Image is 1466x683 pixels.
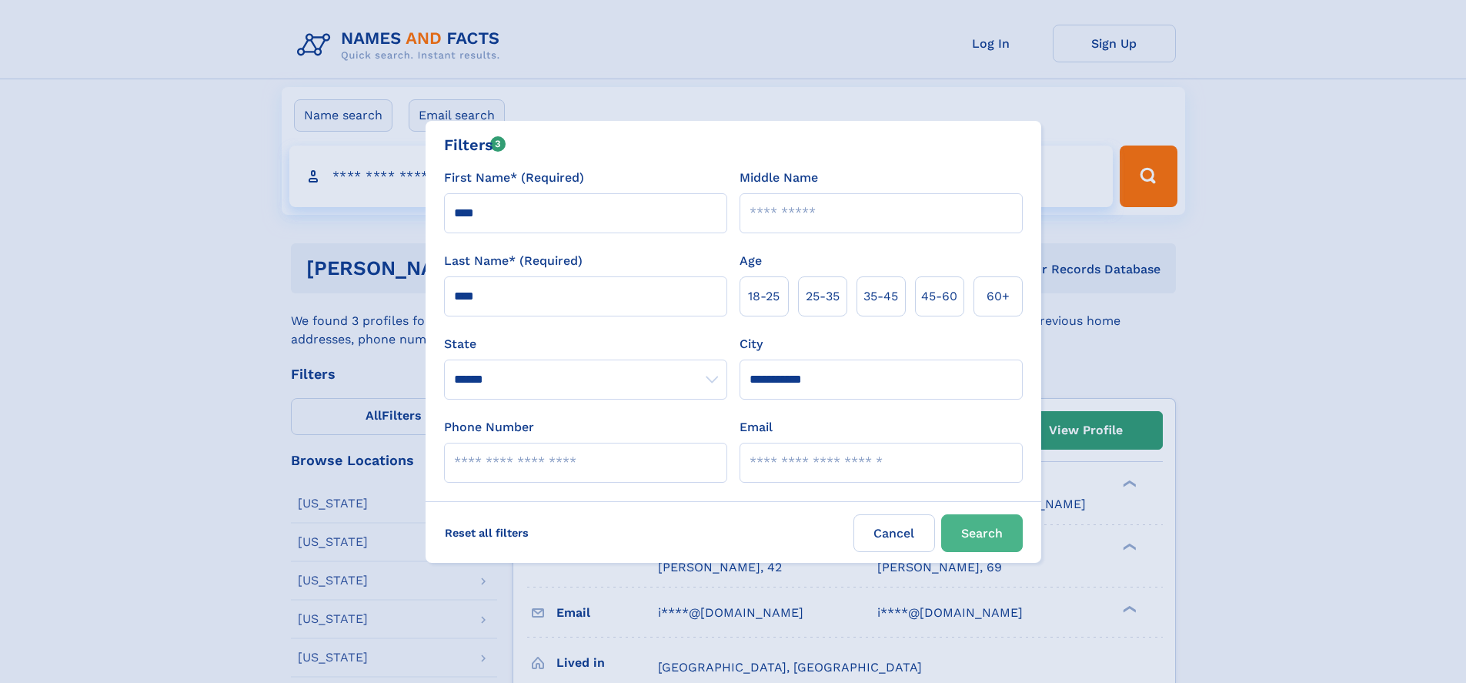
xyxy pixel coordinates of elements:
[740,418,773,437] label: Email
[740,252,762,270] label: Age
[921,287,957,306] span: 45‑60
[444,252,583,270] label: Last Name* (Required)
[853,514,935,552] label: Cancel
[444,169,584,187] label: First Name* (Required)
[941,514,1023,552] button: Search
[444,418,534,437] label: Phone Number
[987,287,1010,306] span: 60+
[444,335,727,353] label: State
[748,287,780,306] span: 18‑25
[806,287,840,306] span: 25‑35
[444,133,506,156] div: Filters
[863,287,898,306] span: 35‑45
[740,335,763,353] label: City
[740,169,818,187] label: Middle Name
[435,514,539,551] label: Reset all filters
